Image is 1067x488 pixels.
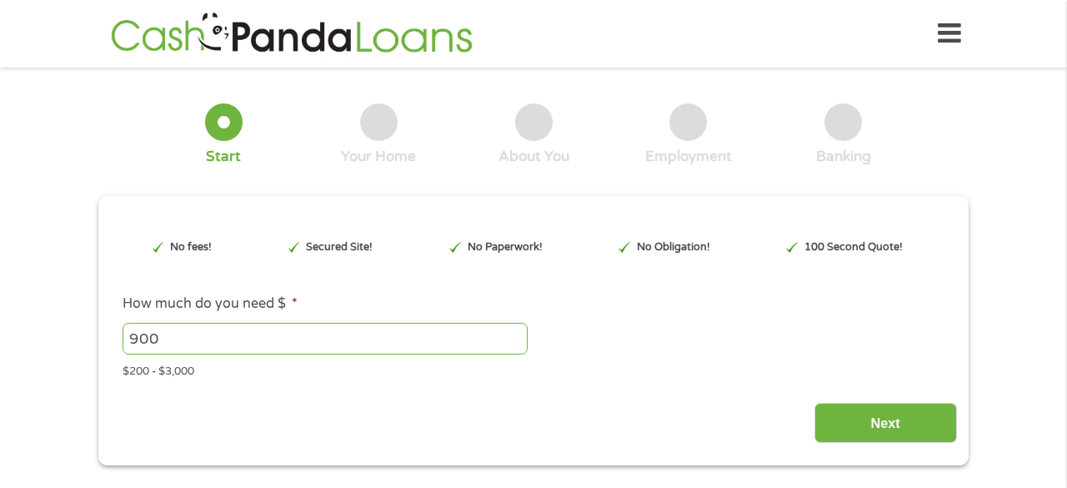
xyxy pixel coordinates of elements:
[123,295,298,313] label: How much do you need $
[468,239,543,255] p: No Paperwork!
[498,148,569,166] div: About You
[306,239,373,255] p: Secured Site!
[170,239,212,255] p: No fees!
[645,148,732,166] div: Employment
[123,358,944,380] div: $200 - $3,000
[206,148,241,166] div: Start
[814,403,957,444] input: Next
[804,239,903,255] p: 100 Second Quote!
[637,239,710,255] p: No Obligation!
[341,148,416,166] div: Your Home
[816,148,871,166] div: Banking
[106,10,478,58] img: GetLoanNow Logo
